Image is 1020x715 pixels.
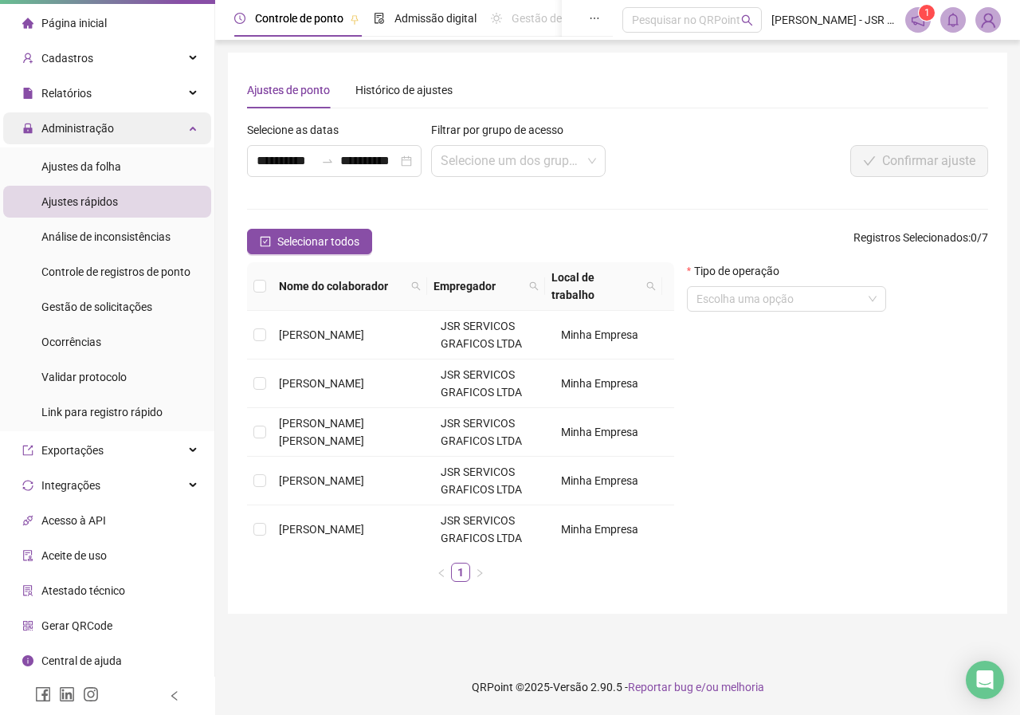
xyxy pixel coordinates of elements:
li: 1 [451,563,470,582]
span: Administração [41,122,114,135]
span: left [169,690,180,701]
span: search [529,281,539,291]
span: [PERSON_NAME] [279,377,364,390]
span: Empregador [433,277,523,295]
span: 1 [924,7,930,18]
span: JSR SERVICOS GRAFICOS LTDA [441,514,522,544]
span: facebook [35,686,51,702]
span: search [643,265,659,307]
span: Gestão de solicitações [41,301,152,313]
span: to [321,155,334,167]
span: Validar protocolo [41,371,127,383]
span: search [526,274,542,298]
span: JSR SERVICOS GRAFICOS LTDA [441,417,522,447]
span: Minha Empresa [561,328,638,341]
li: Próxima página [470,563,489,582]
span: Ajustes rápidos [41,195,118,208]
span: sync [22,480,33,491]
span: user-add [22,53,33,64]
span: instagram [83,686,99,702]
button: left [432,563,451,582]
span: Registros Selecionados [853,231,968,244]
span: left [437,568,446,578]
span: [PERSON_NAME] [PERSON_NAME] [279,417,364,447]
span: sun [491,13,502,24]
span: Gerar QRCode [41,619,112,632]
span: Aceite de uso [41,549,107,562]
span: home [22,18,33,29]
span: right [475,568,484,578]
span: Minha Empresa [561,523,638,536]
span: JSR SERVICOS GRAFICOS LTDA [441,368,522,399]
button: Selecionar todos [247,229,372,254]
span: Atestado técnico [41,584,125,597]
span: search [408,274,424,298]
label: Selecione as datas [247,121,349,139]
span: info-circle [22,655,33,666]
span: [PERSON_NAME] [279,474,364,487]
span: export [22,445,33,456]
span: Controle de registros de ponto [41,265,190,278]
span: Integrações [41,479,100,492]
span: linkedin [59,686,75,702]
span: Reportar bug e/ou melhoria [628,681,764,693]
span: [PERSON_NAME] [279,523,364,536]
span: audit [22,550,33,561]
label: Tipo de operação [687,262,790,280]
span: file [22,88,33,99]
span: Nome do colaborador [279,277,405,295]
span: Central de ajuda [41,654,122,667]
span: qrcode [22,620,33,631]
span: JSR SERVICOS GRAFICOS LTDA [441,320,522,350]
span: pushpin [350,14,359,24]
span: bell [946,13,960,27]
span: search [411,281,421,291]
div: Histórico de ajustes [355,81,453,99]
span: search [646,281,656,291]
span: Link para registro rápido [41,406,163,418]
span: notification [911,13,925,27]
span: Exportações [41,444,104,457]
span: Cadastros [41,52,93,65]
span: Gestão de férias [512,12,592,25]
span: Minha Empresa [561,474,638,487]
span: api [22,515,33,526]
span: Local de trabalho [551,269,640,304]
span: ellipsis [589,13,600,24]
span: Ajustes da folha [41,160,121,173]
span: check-square [260,236,271,247]
span: Acesso à API [41,514,106,527]
button: Confirmar ajuste [850,145,988,177]
span: [PERSON_NAME] [279,328,364,341]
li: Página anterior [432,563,451,582]
span: lock [22,123,33,134]
span: JSR SERVICOS GRAFICOS LTDA [441,466,522,496]
span: Página inicial [41,17,107,29]
span: solution [22,585,33,596]
footer: QRPoint © 2025 - 2.90.5 - [215,659,1020,715]
span: file-done [374,13,385,24]
span: search [741,14,753,26]
button: right [470,563,489,582]
span: clock-circle [234,13,245,24]
span: swap-right [321,155,334,167]
span: Minha Empresa [561,377,638,390]
span: Ocorrências [41,336,101,348]
span: Versão [553,681,588,693]
div: Ajustes de ponto [247,81,330,99]
span: Relatórios [41,87,92,100]
a: 1 [452,564,469,581]
span: Selecionar todos [277,233,359,250]
span: Admissão digital [394,12,477,25]
img: 85226 [976,8,1000,32]
sup: 1 [919,5,935,21]
span: Análise de inconsistências [41,230,171,243]
span: Controle de ponto [255,12,343,25]
span: [PERSON_NAME] - JSR SERVICOS GRAFICOS LTDA [771,11,896,29]
div: Open Intercom Messenger [966,661,1004,699]
span: : 0 / 7 [853,229,988,254]
span: Minha Empresa [561,426,638,438]
label: Filtrar por grupo de acesso [431,121,574,139]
